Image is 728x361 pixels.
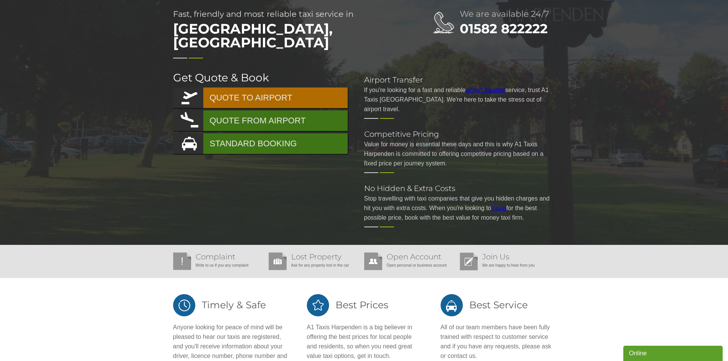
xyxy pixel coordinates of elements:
p: Stop travelling with taxi companies that give you hidden charges and hit you with extra costs. Wh... [364,194,555,222]
h2: Best Service [441,293,555,317]
p: Ask for any property lost in the car [269,261,360,270]
a: Complaint [196,252,235,261]
h1: Fast, friendly and most reliable taxi service in [173,10,402,53]
a: 01582 822222 [460,21,548,37]
h2: Competitive Pricing [364,130,555,138]
iframe: chat widget [623,344,724,361]
p: Open personal or business account [364,261,456,270]
img: Open Account [364,253,382,270]
p: All of our team members have been fully trained with respect to customer service and if you have ... [441,322,555,361]
img: Join Us [460,253,478,270]
p: We are happy to hear from you [460,261,551,270]
p: A1 Taxis Harpenden is a big believer in offering the best prices for local people and residents, ... [307,322,422,361]
a: travel [491,205,506,211]
a: Join Us [482,252,509,261]
a: airport transfer [465,87,505,93]
h2: Airport Transfer [364,76,555,84]
a: STANDARD BOOKING [173,133,348,154]
p: Write to us if you any complaint [173,261,265,270]
h2: No Hidden & Extra Costs [364,185,555,192]
p: Value for money is essential these days and this is why A1 Taxis Harpenden is committed to offeri... [364,139,555,168]
img: Complaint [173,253,191,270]
img: Lost Property [269,253,287,270]
a: Lost Property [291,252,342,261]
a: QUOTE TO AIRPORT [173,87,348,108]
span: [GEOGRAPHIC_DATA], [GEOGRAPHIC_DATA] [173,18,402,53]
p: If you're looking for a fast and reliable service, trust A1 Taxis [GEOGRAPHIC_DATA]. We're here t... [364,85,555,114]
a: Open Account [387,252,441,261]
a: QUOTE FROM AIRPORT [173,110,348,131]
h2: We are available 24/7 [460,10,555,18]
h2: Timely & Safe [173,293,288,317]
h2: Get Quote & Book [173,72,349,83]
h2: Best Prices [307,293,422,317]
